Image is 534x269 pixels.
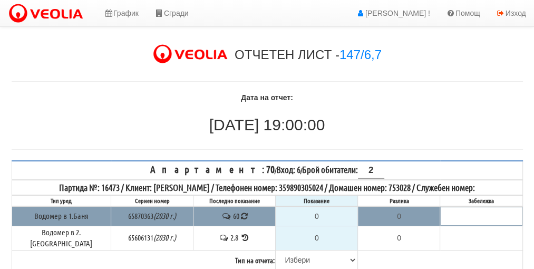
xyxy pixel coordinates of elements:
[193,195,276,206] th: Последно показание
[241,211,248,220] span: История на показанията
[12,161,522,180] th: / /
[8,3,88,25] img: VeoliaLogo.png
[150,163,275,175] span: Апартамент: 70
[440,195,522,206] th: Забележка
[235,255,275,265] b: Тип на отчета:
[276,195,358,206] th: Показание
[219,233,230,242] span: История на забележките
[358,195,440,206] th: Разлика
[276,164,300,175] span: Вход: 6
[153,211,176,220] i: Метрологична годност до 2030г.
[13,181,522,194] div: Партида №: 16473 / Клиент: [PERSON_NAME] / Телефонен номер: 359890305024 / Домашен номер: 753028 ...
[12,116,523,133] h2: [DATE] 19:00:00
[111,195,193,206] th: Сериен номер
[12,206,111,226] td: Водомер в 1.Баня
[221,211,233,220] span: История на забележките
[152,43,232,65] img: VeoliaLogo.png
[12,195,111,206] th: Тип уред
[230,233,238,242] span: 2.8
[12,226,111,250] td: Водомер в 2.[GEOGRAPHIC_DATA]
[241,92,293,103] label: Дата на отчет:
[235,48,382,62] h3: ОТЧЕТЕН ЛИСТ -
[111,226,193,250] td: 65606131
[153,233,176,242] i: Метрологична годност до 2030г.
[240,233,250,242] span: История на показанията
[302,164,384,175] span: Брой обитатели:
[111,206,193,226] td: 65870363
[233,211,239,220] span: 60
[339,47,382,62] a: 147/6,7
